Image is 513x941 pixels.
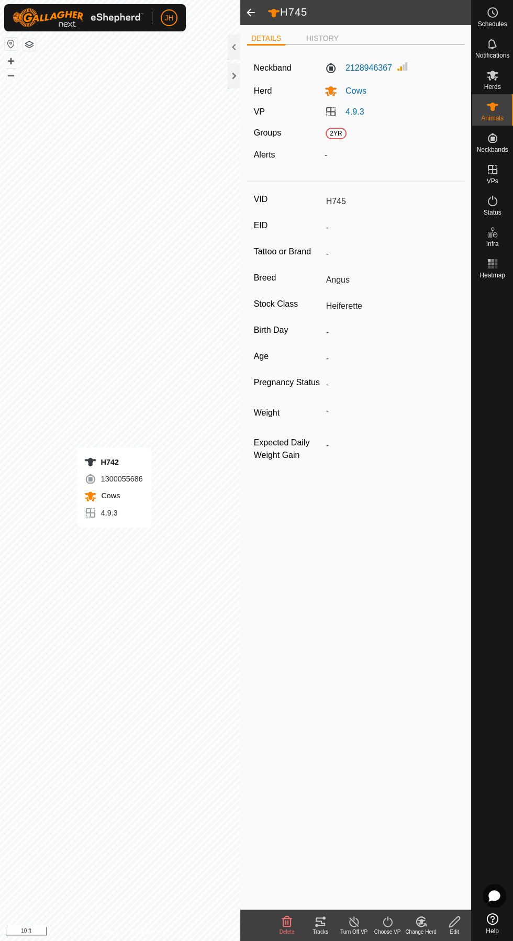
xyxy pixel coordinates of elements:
[304,928,337,936] div: Tracks
[164,13,173,24] span: JH
[254,128,281,137] label: Groups
[254,323,322,337] label: Birth Day
[486,241,498,247] span: Infra
[254,219,322,232] label: EID
[254,436,322,462] label: Expected Daily Weight Gain
[337,86,366,95] span: Cows
[254,245,322,259] label: Tattoo or Brand
[254,86,272,95] label: Herd
[5,69,17,81] button: –
[254,402,322,424] label: Weight
[472,909,513,938] a: Help
[325,62,392,74] label: 2128946367
[483,209,501,216] span: Status
[481,115,504,121] span: Animals
[302,33,343,44] li: HISTORY
[476,147,508,153] span: Neckbands
[254,193,322,206] label: VID
[345,107,364,116] a: 4.9.3
[254,62,292,74] label: Neckband
[479,272,505,278] span: Heatmap
[267,6,471,19] h2: H745
[254,271,322,285] label: Breed
[280,929,295,935] span: Delete
[396,60,409,73] img: Signal strength
[254,376,322,389] label: Pregnancy Status
[326,128,347,139] span: 2YR
[5,55,17,68] button: +
[84,456,143,468] div: H742
[130,927,161,937] a: Contact Us
[254,297,322,311] label: Stock Class
[99,491,120,500] span: Cows
[23,38,36,51] button: Map Layers
[254,150,275,159] label: Alerts
[320,149,462,161] div: -
[337,928,371,936] div: Turn Off VP
[486,928,499,934] span: Help
[484,84,500,90] span: Herds
[486,178,498,184] span: VPs
[84,473,143,485] div: 1300055686
[477,21,507,27] span: Schedules
[79,927,118,937] a: Privacy Policy
[254,350,322,363] label: Age
[254,107,265,116] label: VP
[475,52,509,59] span: Notifications
[84,507,143,519] div: 4.9.3
[438,928,471,936] div: Edit
[13,8,143,27] img: Gallagher Logo
[247,33,285,46] li: DETAILS
[371,928,404,936] div: Choose VP
[404,928,438,936] div: Change Herd
[5,38,17,50] button: Reset Map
